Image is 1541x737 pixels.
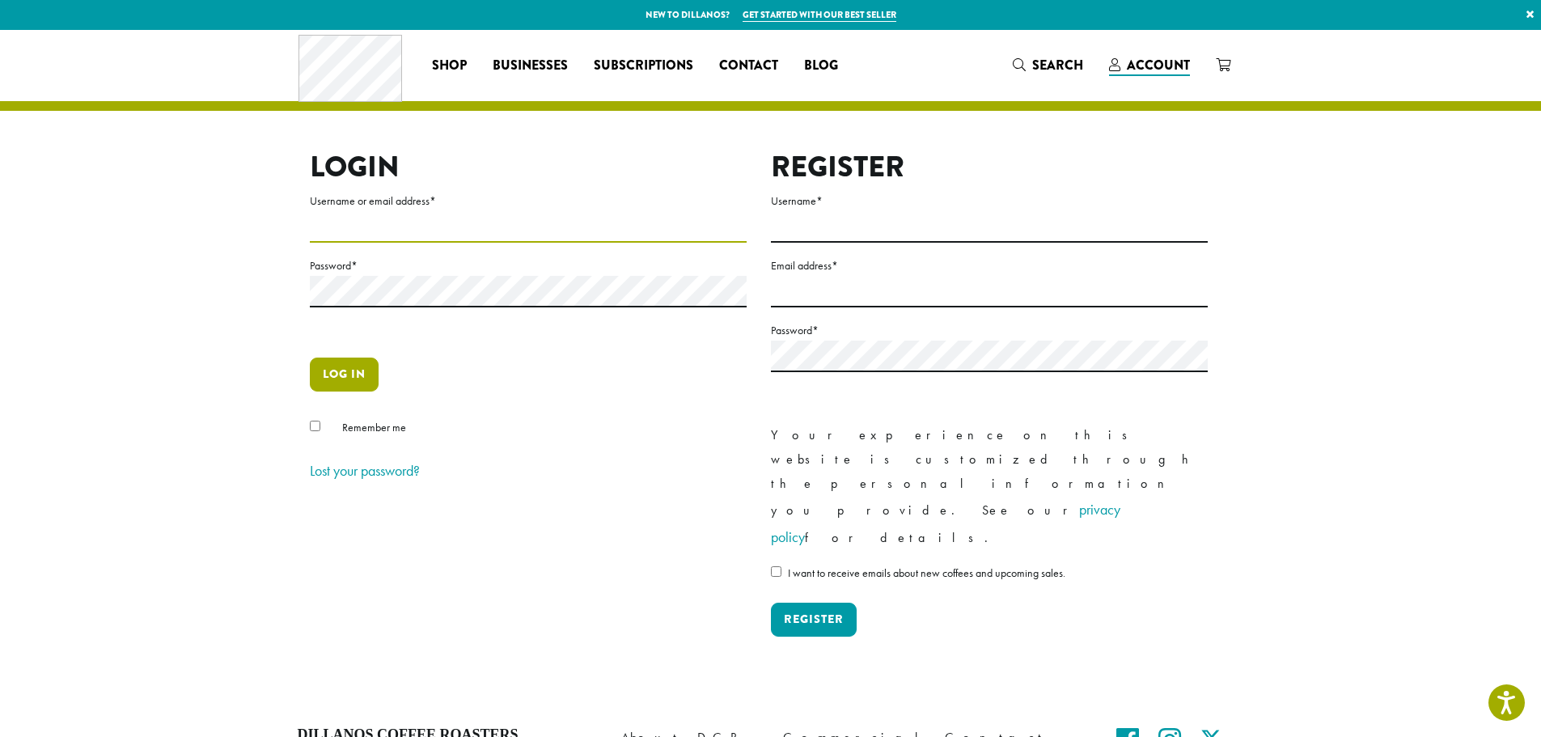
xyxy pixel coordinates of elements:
[594,56,693,76] span: Subscriptions
[771,500,1120,546] a: privacy policy
[1127,56,1190,74] span: Account
[310,150,747,184] h2: Login
[771,256,1208,276] label: Email address
[310,461,420,480] a: Lost your password?
[1032,56,1083,74] span: Search
[771,191,1208,211] label: Username
[342,420,406,434] span: Remember me
[1000,52,1096,78] a: Search
[719,56,778,76] span: Contact
[310,256,747,276] label: Password
[419,53,480,78] a: Shop
[771,566,781,577] input: I want to receive emails about new coffees and upcoming sales.
[771,423,1208,551] p: Your experience on this website is customized through the personal information you provide. See o...
[771,150,1208,184] h2: Register
[804,56,838,76] span: Blog
[788,565,1065,580] span: I want to receive emails about new coffees and upcoming sales.
[493,56,568,76] span: Businesses
[310,191,747,211] label: Username or email address
[771,320,1208,341] label: Password
[310,358,379,392] button: Log in
[771,603,857,637] button: Register
[432,56,467,76] span: Shop
[743,8,896,22] a: Get started with our best seller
